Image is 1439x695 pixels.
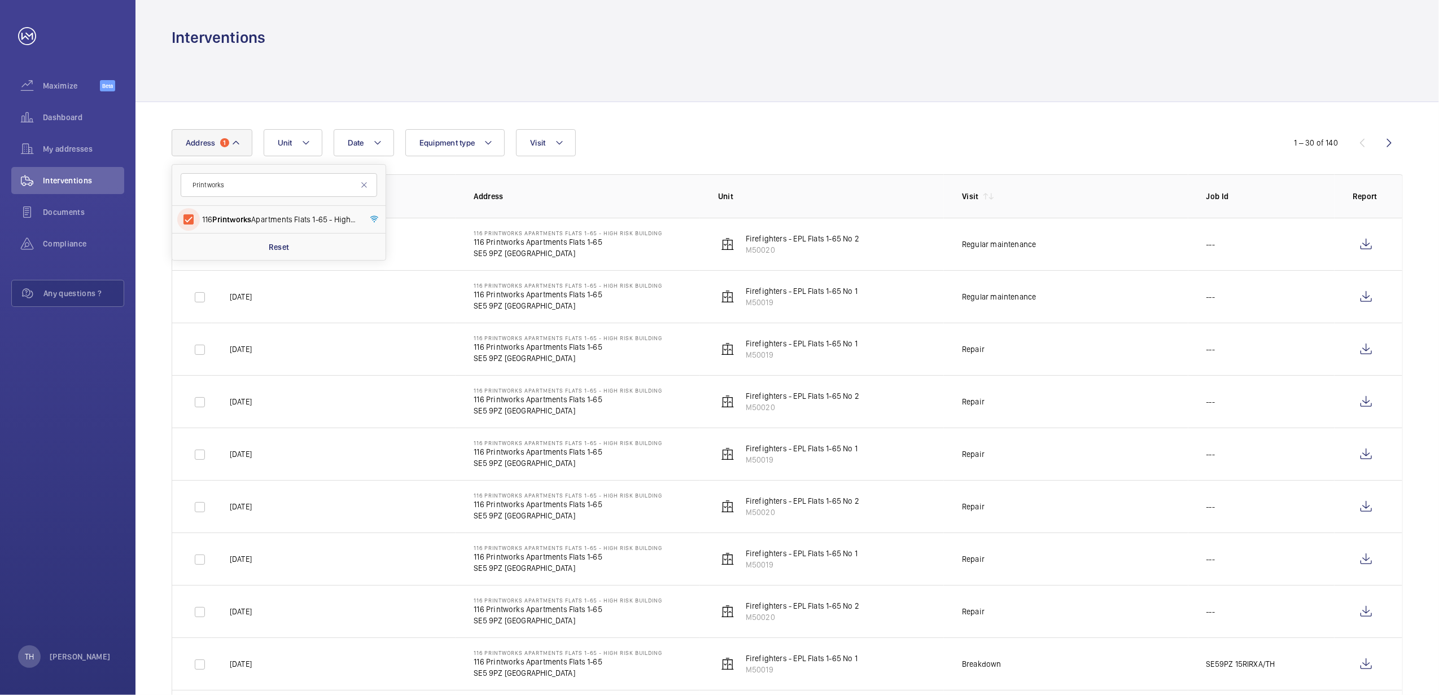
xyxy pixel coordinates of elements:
p: Firefighters - EPL Flats 1-65 No 1 [746,443,858,454]
p: [PERSON_NAME] [50,651,111,662]
p: M50020 [746,402,859,413]
div: 1 – 30 of 140 [1294,137,1338,148]
p: 116 Printworks Apartments Flats 1-65 - High Risk Building [474,439,662,446]
p: Firefighters - EPL Flats 1-65 No 2 [746,233,859,244]
p: SE5 9PZ [GEOGRAPHIC_DATA] [474,562,662,574]
p: Firefighters - EPL Flats 1-65 No 2 [746,495,859,507]
span: Any questions ? [43,288,124,299]
p: 116 Printworks Apartments Flats 1-65 - High Risk Building [474,649,662,656]
div: Repair [962,501,985,512]
span: My addresses [43,143,124,155]
p: Reset [269,241,290,253]
p: 116 Printworks Apartments Flats 1-65 [474,656,662,667]
p: [DATE] [230,501,252,512]
p: M50020 [746,244,859,256]
p: [DATE] [230,658,252,670]
p: M50020 [746,507,859,518]
span: Documents [43,206,124,218]
p: M50019 [746,349,858,360]
div: Repair [962,606,985,617]
span: Interventions [43,175,124,186]
span: Maximize [43,80,100,91]
p: [DATE] [230,396,252,407]
p: SE5 9PZ [GEOGRAPHIC_DATA] [474,667,662,679]
p: Unit [718,191,944,202]
p: M50019 [746,559,858,570]
img: elevator.svg [721,237,734,251]
img: elevator.svg [721,500,734,513]
p: --- [1206,344,1215,355]
p: SE5 9PZ [GEOGRAPHIC_DATA] [474,300,662,311]
p: [DATE] [230,553,252,565]
p: SE5 9PZ [GEOGRAPHIC_DATA] [474,615,662,626]
p: 116 Printworks Apartments Flats 1-65 [474,551,662,562]
p: --- [1206,606,1215,617]
p: 116 Printworks Apartments Flats 1-65 [474,604,662,615]
p: SE5 9PZ [GEOGRAPHIC_DATA] [474,248,662,259]
img: elevator.svg [721,342,734,356]
p: Firefighters - EPL Flats 1-65 No 1 [746,338,858,349]
p: M50019 [746,297,858,308]
p: 116 Printworks Apartments Flats 1-65 [474,499,662,510]
p: [DATE] [230,606,252,617]
p: 116 Printworks Apartments Flats 1-65 [474,446,662,458]
p: --- [1206,239,1215,250]
span: Dashboard [43,112,124,123]
img: elevator.svg [721,552,734,566]
p: M50019 [746,664,858,675]
div: Repair [962,396,985,407]
p: Firefighters - EPL Flats 1-65 No 2 [746,390,859,402]
p: SE59PZ 15RIRXA/TH [1206,658,1275,670]
img: elevator.svg [721,657,734,671]
span: Equipment type [419,138,475,147]
div: Breakdown [962,658,1001,670]
p: 116 Printworks Apartments Flats 1-65 [474,236,662,248]
p: [DATE] [230,291,252,302]
img: elevator.svg [721,395,734,408]
p: --- [1206,448,1215,460]
span: 1 [220,138,229,147]
div: Repair [962,448,985,460]
p: 116 Printworks Apartments Flats 1-65 - High Risk Building [474,387,662,394]
p: SE5 9PZ [GEOGRAPHIC_DATA] [474,510,662,521]
p: Firefighters - EPL Flats 1-65 No 1 [746,548,858,559]
h1: Interventions [172,27,265,48]
p: 116 Printworks Apartments Flats 1-65 [474,394,662,405]
p: M50020 [746,612,859,623]
span: Address [186,138,216,147]
p: 116 Printworks Apartments Flats 1-65 - High Risk Building [474,492,662,499]
button: Equipment type [405,129,505,156]
img: elevator.svg [721,605,734,618]
div: Repair [962,344,985,355]
p: TH [25,651,34,662]
p: --- [1206,553,1215,565]
p: --- [1206,501,1215,512]
input: Search by address [181,173,377,197]
p: [DATE] [230,448,252,460]
img: elevator.svg [721,447,734,461]
p: SE5 9PZ [GEOGRAPHIC_DATA] [474,405,662,416]
span: 116 Apartments Flats 1-65 - High Risk Building - 116 [STREET_ADDRESS] [202,214,357,225]
button: Unit [264,129,322,156]
span: Compliance [43,238,124,249]
div: Repair [962,553,985,565]
p: --- [1206,291,1215,302]
p: Firefighters - EPL Flats 1-65 No 1 [746,285,858,297]
p: Firefighters - EPL Flats 1-65 No 2 [746,600,859,612]
p: Address [474,191,699,202]
p: 116 Printworks Apartments Flats 1-65 - High Risk Building [474,230,662,236]
p: 116 Printworks Apartments Flats 1-65 - High Risk Building [474,597,662,604]
span: Date [348,138,364,147]
div: Regular maintenance [962,239,1036,250]
p: 116 Printworks Apartments Flats 1-65 - High Risk Building [474,282,662,289]
img: elevator.svg [721,290,734,303]
p: SE5 9PZ [GEOGRAPHIC_DATA] [474,458,662,469]
p: Firefighters - EPL Flats 1-65 No 1 [746,653,858,664]
span: Printworks [213,215,252,224]
button: Date [334,129,394,156]
p: M50019 [746,454,858,465]
p: SE5 9PZ [GEOGRAPHIC_DATA] [474,353,662,364]
span: Visit [530,138,545,147]
div: Regular maintenance [962,291,1036,302]
button: Visit [516,129,575,156]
